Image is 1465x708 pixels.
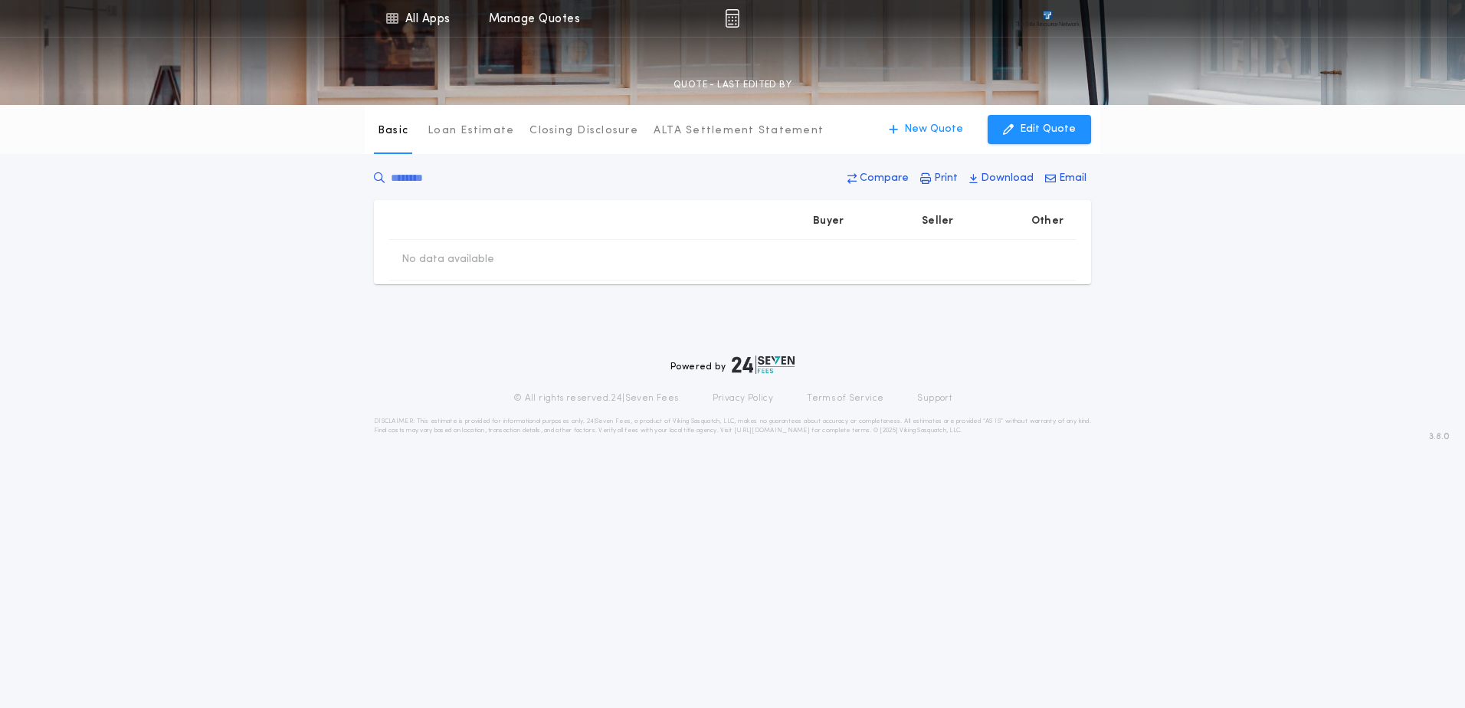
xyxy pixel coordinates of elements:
p: Download [981,171,1034,186]
img: img [725,9,739,28]
p: Email [1059,171,1086,186]
p: Closing Disclosure [529,123,638,139]
p: ALTA Settlement Statement [654,123,824,139]
button: New Quote [873,115,978,144]
button: Download [965,165,1038,192]
button: Print [916,165,962,192]
p: Edit Quote [1020,122,1076,137]
img: logo [732,356,795,374]
p: Compare [860,171,909,186]
p: Loan Estimate [428,123,514,139]
a: [URL][DOMAIN_NAME] [734,428,810,434]
button: Compare [843,165,913,192]
button: Edit Quote [988,115,1091,144]
p: Print [934,171,958,186]
div: Powered by [670,356,795,374]
span: 3.8.0 [1429,430,1450,444]
img: vs-icon [1015,11,1080,26]
p: © All rights reserved. 24|Seven Fees [513,392,679,405]
p: QUOTE - LAST EDITED BY [674,77,791,93]
td: No data available [389,240,506,280]
p: Basic [378,123,408,139]
a: Privacy Policy [713,392,774,405]
button: Email [1041,165,1091,192]
p: New Quote [904,122,963,137]
a: Terms of Service [807,392,883,405]
p: Buyer [813,214,844,229]
p: Other [1031,214,1064,229]
p: DISCLAIMER: This estimate is provided for informational purposes only. 24|Seven Fees, a product o... [374,417,1091,435]
a: Support [917,392,952,405]
p: Seller [922,214,954,229]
